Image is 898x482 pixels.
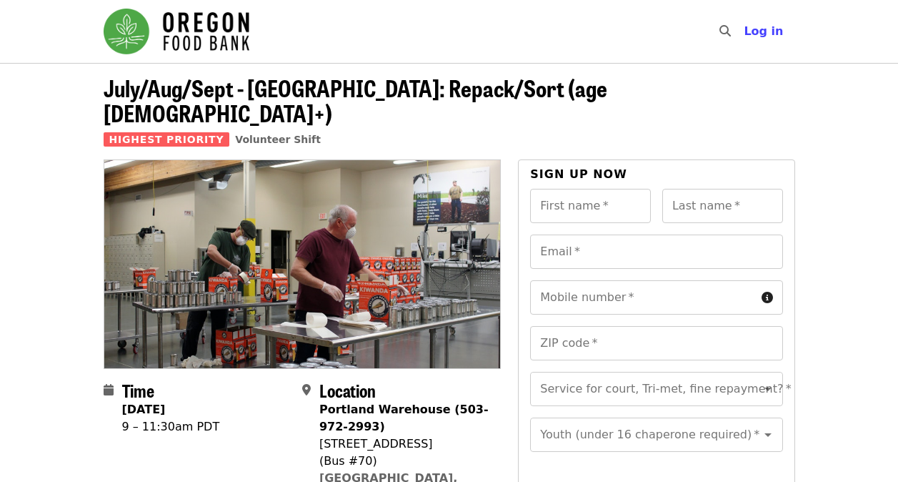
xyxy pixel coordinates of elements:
[104,71,607,129] span: July/Aug/Sept - [GEOGRAPHIC_DATA]: Repack/Sort (age [DEMOGRAPHIC_DATA]+)
[739,14,751,49] input: Search
[662,189,783,223] input: Last name
[122,418,220,436] div: 9 – 11:30am PDT
[530,326,782,360] input: ZIP code
[319,378,376,403] span: Location
[732,17,794,46] button: Log in
[235,134,321,145] a: Volunteer Shift
[758,425,778,445] button: Open
[104,9,249,54] img: Oregon Food Bank - Home
[104,132,230,147] span: Highest Priority
[530,235,782,269] input: Email
[319,436,489,453] div: [STREET_ADDRESS]
[530,189,651,223] input: First name
[122,378,154,403] span: Time
[302,383,311,397] i: map-marker-alt icon
[319,453,489,470] div: (Bus #70)
[758,379,778,399] button: Open
[530,280,755,315] input: Mobile number
[319,403,489,433] strong: Portland Warehouse (503-972-2993)
[744,24,783,38] span: Log in
[719,24,731,38] i: search icon
[122,403,166,416] strong: [DATE]
[530,167,627,181] span: Sign up now
[762,291,773,305] i: circle-info icon
[104,383,114,397] i: calendar icon
[104,160,501,368] img: July/Aug/Sept - Portland: Repack/Sort (age 16+) organized by Oregon Food Bank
